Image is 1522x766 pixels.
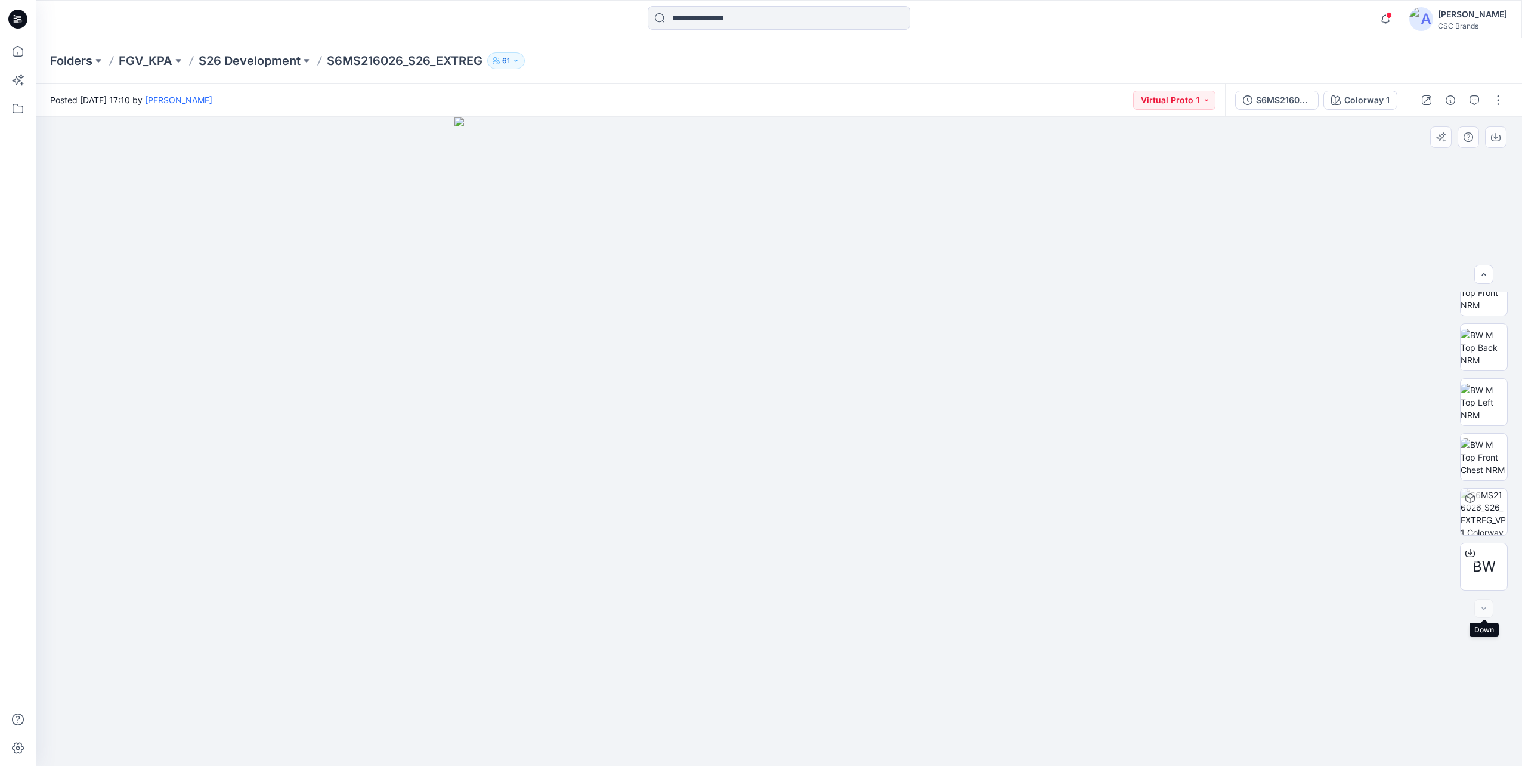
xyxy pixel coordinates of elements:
button: Colorway 1 [1323,91,1397,110]
img: eyJhbGciOiJIUzI1NiIsImtpZCI6IjAiLCJzbHQiOiJzZXMiLCJ0eXAiOiJKV1QifQ.eyJkYXRhIjp7InR5cGUiOiJzdG9yYW... [454,117,1103,766]
div: [PERSON_NAME] [1438,7,1507,21]
button: Details [1441,91,1460,110]
a: Folders [50,52,92,69]
a: FGV_KPA [119,52,172,69]
img: BW M Top Back NRM [1461,329,1507,366]
p: S6MS216026_S26_EXTREG [327,52,482,69]
img: BW M Top Left NRM [1461,384,1507,421]
img: BW M Top Front NRM [1461,274,1507,311]
div: Colorway 1 [1344,94,1390,107]
a: [PERSON_NAME] [145,95,212,105]
a: S26 Development [199,52,301,69]
button: S6MS216026_S26_EXTREG_VP1 [1235,91,1319,110]
div: CSC Brands [1438,21,1507,30]
img: avatar [1409,7,1433,31]
span: BW [1472,556,1496,577]
p: 61 [502,54,510,67]
img: S6MS216026_S26_EXTREG_VP1 Colorway 1 [1461,489,1507,535]
img: BW M Top Front Chest NRM [1461,438,1507,476]
span: Posted [DATE] 17:10 by [50,94,212,106]
button: 61 [487,52,525,69]
div: S6MS216026_S26_EXTREG_VP1 [1256,94,1311,107]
